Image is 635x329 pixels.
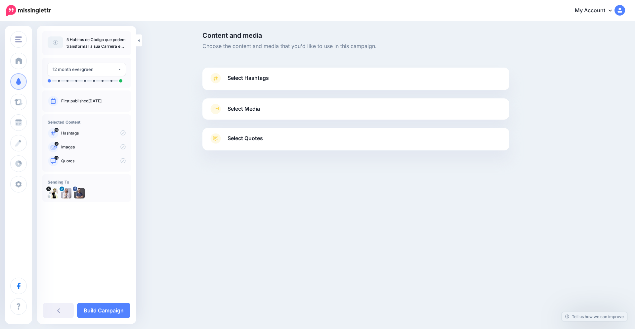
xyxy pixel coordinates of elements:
h4: Sending To [48,180,126,185]
p: Quotes [61,158,126,164]
span: 0 [55,142,59,146]
h4: Selected Content [48,120,126,125]
a: Select Quotes [209,133,503,150]
a: Select Hashtags [209,73,503,90]
span: Content and media [202,32,509,39]
a: Select Media [209,104,503,114]
div: 12 month evergreen [53,66,118,73]
p: First published [61,98,126,104]
span: Choose the content and media that you'd like to use in this campaign. [202,42,509,51]
img: menu.png [15,36,22,42]
img: QppGEvPG-82148.jpg [48,188,58,198]
img: 1752537510561-67863.png [61,188,71,198]
span: Select Quotes [228,134,263,143]
p: Images [61,144,126,150]
span: 14 [55,156,59,160]
img: 404938064_7577128425634114_8114752557348925942_n-bsa142071.jpg [74,188,85,198]
button: 12 month evergreen [48,63,126,76]
a: Tell us how we can improve [562,312,627,321]
p: Hashtags [61,130,126,136]
img: article-default-image-icon.png [48,36,63,48]
span: Select Media [228,104,260,113]
img: Missinglettr [6,5,51,16]
a: My Account [568,3,625,19]
span: Select Hashtags [228,74,269,82]
p: 5 Hábitos de Código que podem transformar a sua Carreira em Engenharia de Software [66,36,126,50]
a: [DATE] [88,98,102,103]
span: 10 [55,128,59,132]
